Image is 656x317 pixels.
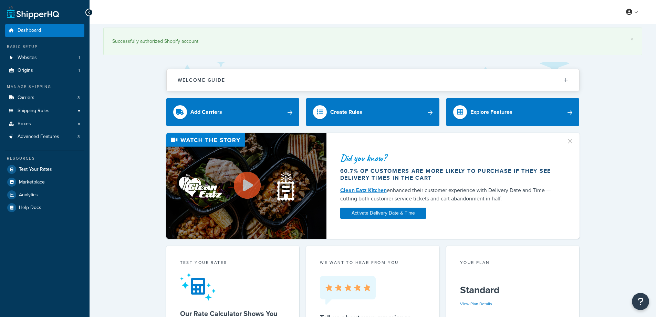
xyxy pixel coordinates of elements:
div: Your Plan [460,259,566,267]
span: 3 [77,134,80,140]
a: Create Rules [306,98,439,126]
div: Test your rates [180,259,286,267]
div: Resources [5,156,84,161]
span: Dashboard [18,28,41,33]
a: Test Your Rates [5,163,84,176]
div: Successfully authorized Shopify account [112,37,633,46]
span: 1 [79,55,80,61]
span: 1 [79,68,80,73]
button: Open Resource Center [632,293,649,310]
span: Analytics [19,192,38,198]
a: Websites1 [5,51,84,64]
img: Video thumbnail [166,133,326,239]
div: 60.7% of customers are more likely to purchase if they see delivery times in the cart [340,168,558,181]
a: Explore Features [446,98,580,126]
a: Origins1 [5,64,84,77]
span: Boxes [18,121,31,127]
h2: Welcome Guide [178,78,225,83]
div: Basic Setup [5,44,84,50]
span: Test Your Rates [19,167,52,172]
a: Shipping Rules [5,105,84,117]
span: Marketplace [19,179,45,185]
li: Websites [5,51,84,64]
a: Marketplace [5,176,84,188]
a: Add Carriers [166,98,300,126]
span: Shipping Rules [18,108,50,114]
h5: Standard [460,285,566,296]
li: Advanced Features [5,130,84,143]
span: Carriers [18,95,34,101]
a: Clean Eatz Kitchen [340,186,387,194]
span: Advanced Features [18,134,59,140]
a: × [631,37,633,42]
div: Add Carriers [190,107,222,117]
div: Create Rules [330,107,362,117]
div: enhanced their customer experience with Delivery Date and Time — cutting both customer service ti... [340,186,558,203]
a: Carriers3 [5,91,84,104]
div: Explore Features [470,107,512,117]
span: 3 [77,95,80,101]
a: Dashboard [5,24,84,37]
li: Origins [5,64,84,77]
p: we want to hear from you [320,259,426,266]
span: Help Docs [19,205,41,211]
li: Carriers [5,91,84,104]
a: Help Docs [5,201,84,214]
a: Advanced Features3 [5,130,84,143]
a: Activate Delivery Date & Time [340,208,426,219]
span: Origins [18,68,33,73]
a: Boxes [5,118,84,130]
div: Did you know? [340,153,558,163]
a: View Plan Details [460,301,492,307]
div: Manage Shipping [5,84,84,90]
a: Analytics [5,189,84,201]
button: Welcome Guide [167,69,579,91]
span: Websites [18,55,37,61]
